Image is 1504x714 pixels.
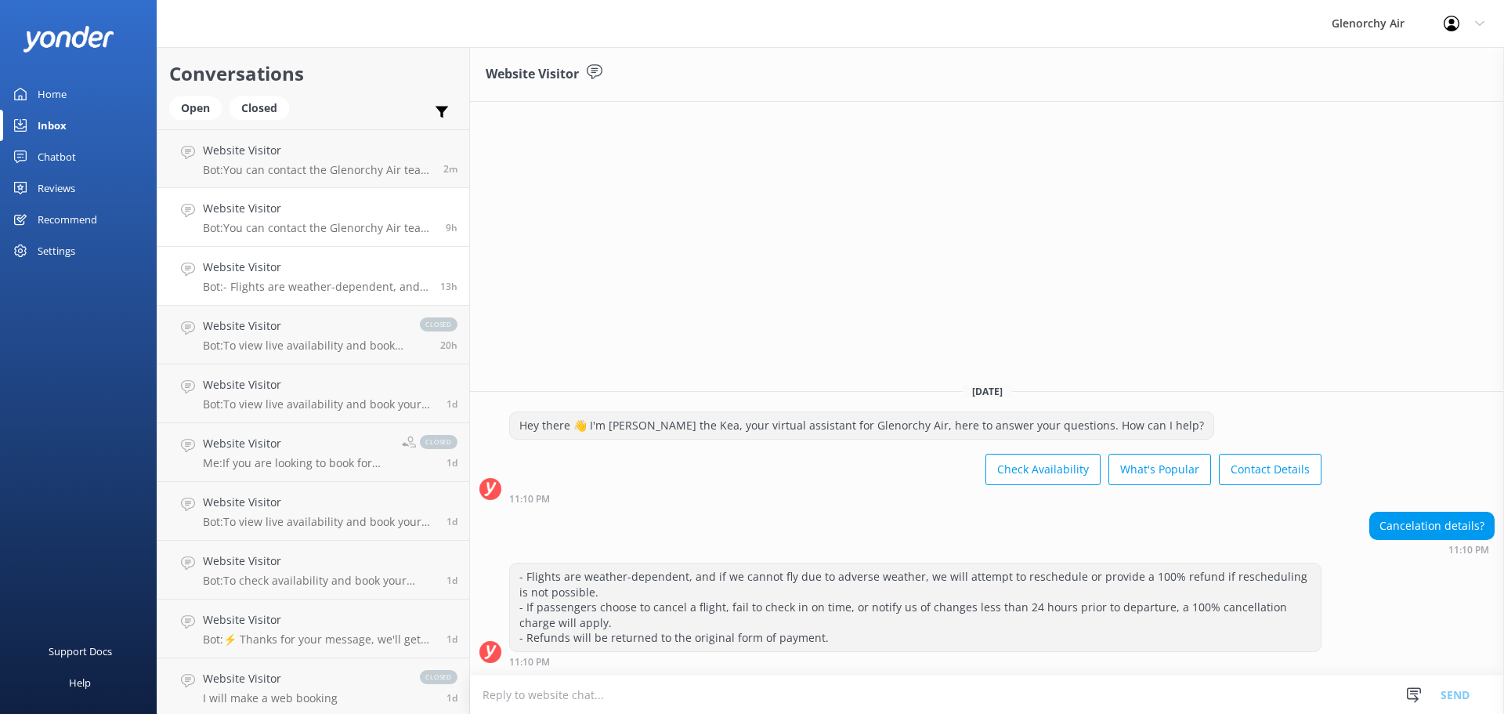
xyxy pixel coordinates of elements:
a: Open [169,99,230,116]
p: Bot: To view live availability and book your experience, please visit [URL][DOMAIN_NAME]. [203,397,435,411]
a: Website VisitorBot:- Flights are weather-dependent, and if we cannot fly due to adverse weather, ... [157,247,469,306]
div: Settings [38,235,75,266]
a: Website VisitorBot:You can contact the Glenorchy Air team at 0800 676 264 or [PHONE_NUMBER], or b... [157,188,469,247]
a: Website VisitorBot:You can contact the Glenorchy Air team at 0800 676 264 or [PHONE_NUMBER], or b... [157,129,469,188]
span: 04:45pm 18-Aug-2025 (UTC +12:00) Pacific/Auckland [440,339,457,352]
a: Website VisitorBot:To view live availability and book your experience, please visit [URL][DOMAIN_... [157,482,469,541]
a: Website VisitorBot:To view live availability and book your experience, please visit [URL][DOMAIN_... [157,364,469,423]
div: Recommend [38,204,97,235]
span: 12:43pm 19-Aug-2025 (UTC +12:00) Pacific/Auckland [443,162,457,176]
h4: Website Visitor [203,259,428,276]
h4: Website Visitor [203,611,435,629]
a: Website VisitorBot:⚡ Thanks for your message, we'll get back to you as soon as we can. You're als... [157,600,469,658]
button: Contact Details [1219,454,1321,485]
div: - Flights are weather-dependent, and if we cannot fly due to adverse weather, we will attempt to ... [510,564,1321,651]
div: Hey there 👋 I'm [PERSON_NAME] the Kea, your virtual assistant for Glenorchy Air, here to answer y... [510,412,1213,439]
h4: Website Visitor [203,200,434,217]
span: 12:33pm 18-Aug-2025 (UTC +12:00) Pacific/Auckland [446,397,457,411]
div: Home [38,78,67,110]
span: 03:33am 19-Aug-2025 (UTC +12:00) Pacific/Auckland [446,221,457,234]
span: 10:02am 18-Aug-2025 (UTC +12:00) Pacific/Auckland [446,456,457,469]
h4: Website Visitor [203,494,435,511]
div: 11:10pm 18-Aug-2025 (UTC +12:00) Pacific/Auckland [509,656,1321,667]
h4: Website Visitor [203,317,404,335]
span: 03:19pm 17-Aug-2025 (UTC +12:00) Pacific/Auckland [446,691,457,705]
div: Support Docs [49,636,112,667]
span: [DATE] [963,385,1012,398]
span: 06:19am 18-Aug-2025 (UTC +12:00) Pacific/Auckland [446,515,457,528]
a: Closed [230,99,297,116]
p: Bot: You can contact the Glenorchy Air team at 0800 676 264 or [PHONE_NUMBER], or by emailing [EM... [203,221,434,235]
div: Cancelation details? [1370,513,1494,539]
h2: Conversations [169,59,457,89]
p: Bot: ⚡ Thanks for your message, we'll get back to you as soon as we can. You're also welcome to k... [203,632,435,647]
p: Bot: To check availability and book your experience, please visit [URL][DOMAIN_NAME]. [203,574,435,588]
div: 11:10pm 18-Aug-2025 (UTC +12:00) Pacific/Auckland [509,493,1321,504]
strong: 11:10 PM [509,495,550,504]
strong: 11:10 PM [1448,545,1489,555]
p: Bot: To view live availability and book your experience, please visit [URL][DOMAIN_NAME]. [203,515,435,529]
span: 07:27pm 17-Aug-2025 (UTC +12:00) Pacific/Auckland [446,632,457,646]
div: Open [169,96,222,120]
h4: Website Visitor [203,376,435,393]
span: 11:10pm 18-Aug-2025 (UTC +12:00) Pacific/Auckland [440,280,457,293]
div: Help [69,667,91,698]
div: Closed [230,96,289,120]
h4: Website Visitor [203,435,390,452]
p: I will make a web booking [203,691,338,705]
div: Reviews [38,172,75,204]
img: yonder-white-logo.png [23,26,114,52]
a: Website VisitorBot:To view live availability and book your experience, please visit [URL][DOMAIN_... [157,306,469,364]
span: closed [420,670,457,684]
span: closed [420,317,457,332]
span: closed [420,435,457,449]
h4: Website Visitor [203,142,432,159]
p: Me: If you are looking to book for [DATE] onwards the prices will be differnt [203,456,390,470]
div: 11:10pm 18-Aug-2025 (UTC +12:00) Pacific/Auckland [1369,544,1495,555]
a: Website VisitorBot:To check availability and book your experience, please visit [URL][DOMAIN_NAME... [157,541,469,600]
div: Inbox [38,110,67,141]
p: Bot: - Flights are weather-dependent, and if we cannot fly due to adverse weather, we will attemp... [203,280,428,294]
a: Website VisitorMe:If you are looking to book for [DATE] onwards the prices will be differntclosed1d [157,423,469,482]
div: Chatbot [38,141,76,172]
span: 12:34am 18-Aug-2025 (UTC +12:00) Pacific/Auckland [446,574,457,587]
h4: Website Visitor [203,553,435,570]
h3: Website Visitor [486,64,579,85]
p: Bot: To view live availability and book your experience, please visit [URL][DOMAIN_NAME]. [203,339,404,353]
strong: 11:10 PM [509,658,550,667]
p: Bot: You can contact the Glenorchy Air team at 0800 676 264 or [PHONE_NUMBER], or by emailing [EM... [203,163,432,177]
h4: Website Visitor [203,670,338,687]
button: Check Availability [985,454,1101,485]
button: What's Popular [1108,454,1211,485]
